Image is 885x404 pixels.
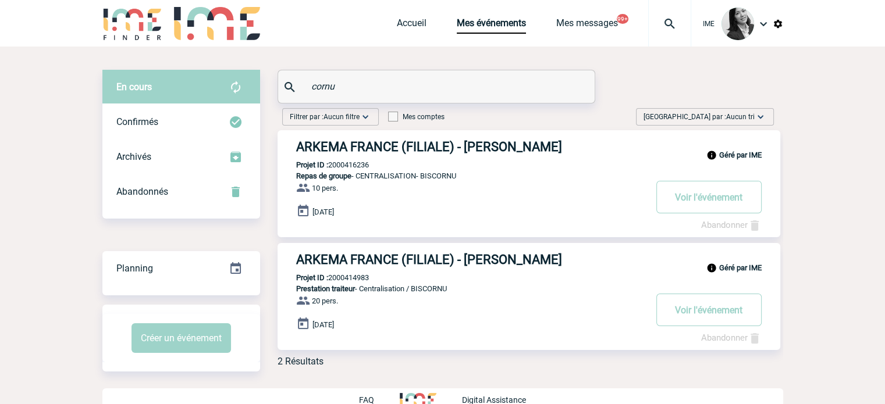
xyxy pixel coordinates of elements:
input: Rechercher un événement par son nom [308,78,567,95]
span: Confirmés [116,116,158,127]
button: 99+ [617,14,628,24]
img: info_black_24dp.svg [706,150,717,160]
span: Aucun filtre [324,113,360,121]
img: IME-Finder [102,7,163,40]
span: Archivés [116,151,151,162]
p: - CENTRALISATION- BISCORNU [278,171,645,180]
a: ARKEMA FRANCE (FILIALE) - [PERSON_NAME] [278,140,780,154]
label: Mes comptes [388,113,445,121]
span: 20 pers. [312,296,338,305]
p: 2000416236 [278,160,369,169]
h3: ARKEMA FRANCE (FILIALE) - [PERSON_NAME] [296,140,645,154]
img: baseline_expand_more_white_24dp-b.png [360,111,371,123]
div: Retrouvez ici tous vos événements organisés par date et état d'avancement [102,251,260,286]
div: Retrouvez ici tous les événements que vous avez décidé d'archiver [102,140,260,174]
p: - Centralisation / BISCORNU [278,284,645,293]
div: Retrouvez ici tous vos événements annulés [102,174,260,209]
span: Prestation traiteur [296,284,355,293]
p: 2000414983 [278,273,369,282]
a: Abandonner [701,220,762,230]
span: Filtrer par : [290,111,360,123]
span: Aucun tri [726,113,755,121]
span: 10 pers. [312,184,338,192]
a: Accueil [397,17,426,34]
span: En cours [116,81,152,92]
span: [DATE] [312,208,334,216]
a: ARKEMA FRANCE (FILIALE) - [PERSON_NAME] [278,252,780,267]
span: Abandonnés [116,186,168,197]
b: Géré par IME [719,263,762,272]
span: [GEOGRAPHIC_DATA] par : [644,111,755,123]
b: Géré par IME [719,151,762,159]
a: Planning [102,251,260,285]
b: Projet ID : [296,273,328,282]
span: [DATE] [312,320,334,329]
img: 101052-0.jpg [721,8,754,40]
h3: ARKEMA FRANCE (FILIALE) - [PERSON_NAME] [296,252,645,267]
a: Mes messages [556,17,618,34]
a: Mes événements [457,17,526,34]
button: Voir l'événement [656,181,762,213]
a: Abandonner [701,333,762,343]
b: Projet ID : [296,160,328,169]
div: Retrouvez ici tous vos évènements avant confirmation [102,70,260,105]
img: baseline_expand_more_white_24dp-b.png [755,111,766,123]
span: IME [703,20,715,28]
span: Planning [116,263,153,274]
span: Repas de groupe [296,171,351,180]
button: Créer un événement [131,323,231,353]
button: Voir l'événement [656,294,762,326]
div: 2 Résultats [278,356,324,367]
img: info_black_24dp.svg [706,263,717,273]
